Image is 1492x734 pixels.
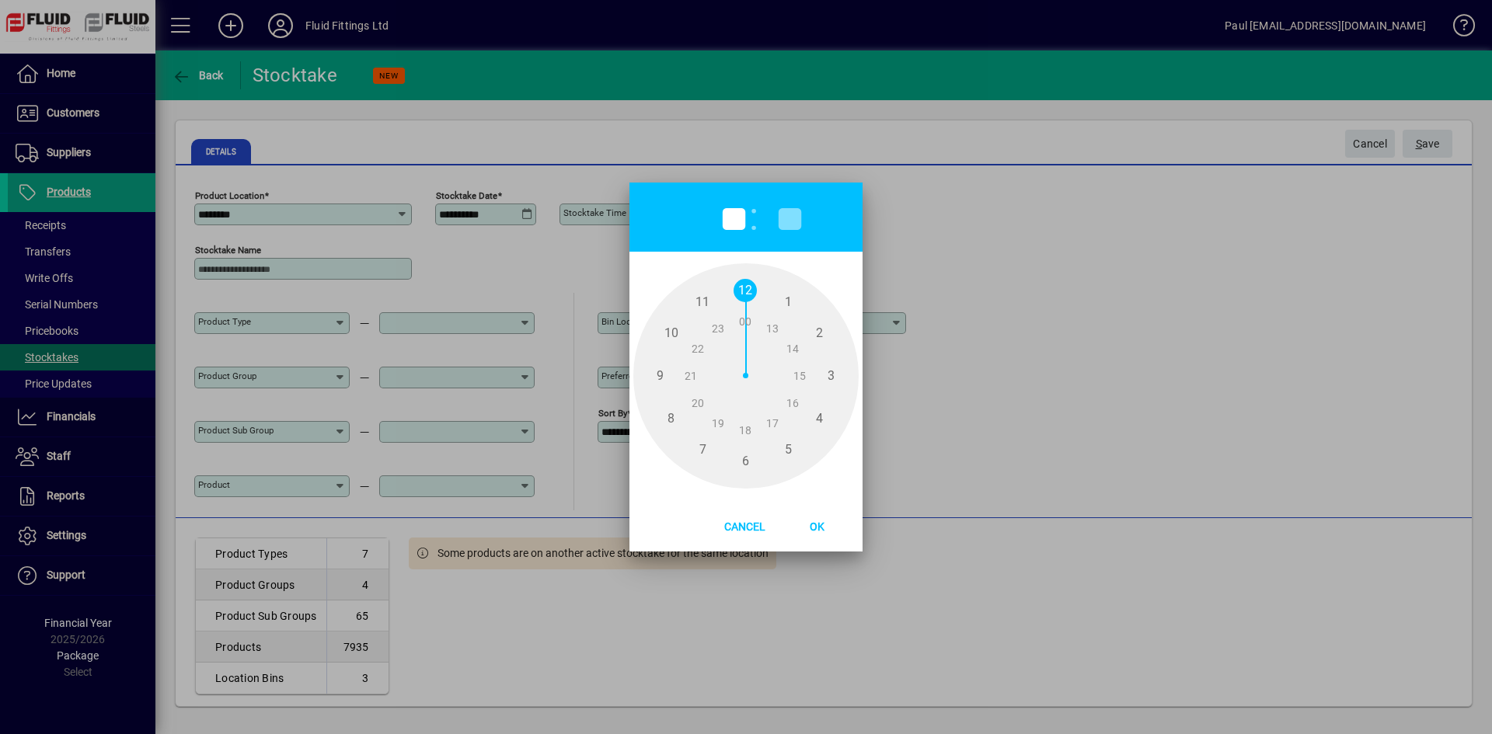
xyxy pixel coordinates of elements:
[691,438,714,461] span: 7
[783,512,851,540] button: Ok
[807,322,831,345] span: 2
[660,407,683,430] span: 8
[712,520,778,533] span: Cancel
[706,317,730,340] span: 23
[781,391,804,415] span: 16
[706,412,730,435] span: 19
[734,450,757,473] span: 6
[660,322,683,345] span: 10
[679,364,702,388] span: 21
[734,310,757,333] span: 00
[776,438,800,461] span: 5
[734,279,757,302] span: 12
[686,391,709,415] span: 20
[797,520,837,533] span: Ok
[648,364,671,388] span: 9
[761,412,784,435] span: 17
[749,194,758,239] span: :
[686,337,709,360] span: 22
[807,407,831,430] span: 4
[819,364,842,388] span: 3
[761,317,784,340] span: 13
[781,337,804,360] span: 14
[707,512,783,540] button: Cancel
[691,290,714,314] span: 11
[788,364,811,388] span: 15
[776,290,800,314] span: 1
[734,419,757,442] span: 18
